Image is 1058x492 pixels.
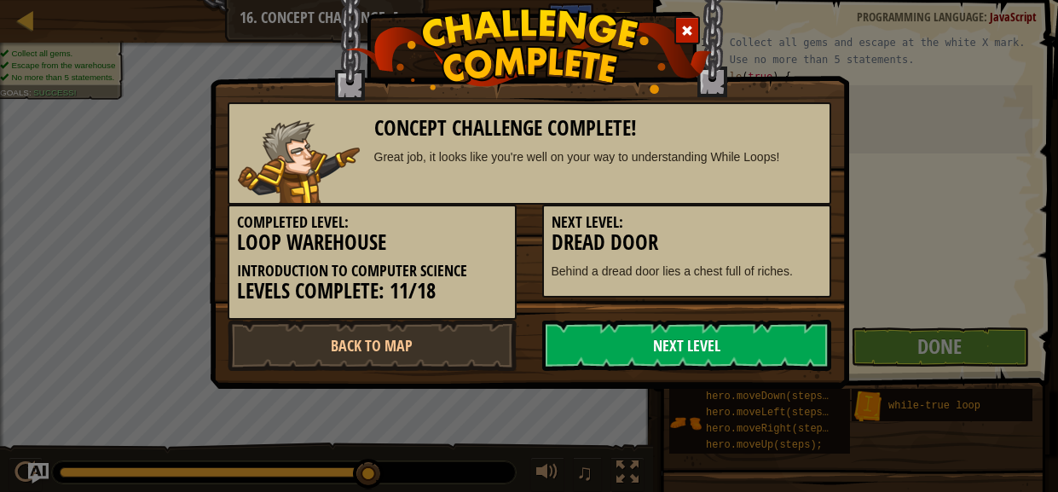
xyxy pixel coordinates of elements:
div: Great job, it looks like you're well on your way to understanding While Loops! [374,148,822,165]
h3: Dread Door [552,231,822,254]
h3: Loop Warehouse [237,231,507,254]
a: Next Level [542,320,831,371]
h5: Introduction to Computer Science [237,263,507,280]
h5: Next Level: [552,214,822,231]
h3: Concept Challenge Complete! [374,117,822,140]
p: Behind a dread door lies a chest full of riches. [552,263,822,280]
img: knight.png [238,120,361,203]
img: challenge_complete.png [346,8,712,94]
h5: Completed Level: [237,214,507,231]
h3: Levels Complete: 11/18 [237,280,507,303]
a: Back to Map [228,320,517,371]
